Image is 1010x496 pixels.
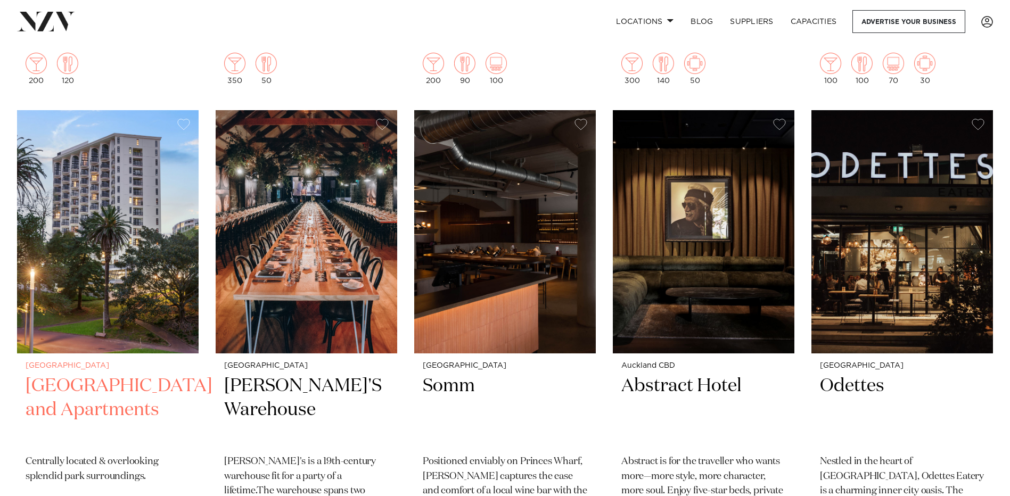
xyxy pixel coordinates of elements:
[26,454,190,484] p: Centrally located & overlooking splendid park surroundings.
[26,53,47,85] div: 200
[883,53,904,74] img: theatre.png
[653,53,674,74] img: dining.png
[851,53,873,74] img: dining.png
[26,53,47,74] img: cocktail.png
[26,362,190,370] small: [GEOGRAPHIC_DATA]
[423,53,444,85] div: 200
[423,374,587,446] h2: Somm
[607,10,682,33] a: Locations
[423,362,587,370] small: [GEOGRAPHIC_DATA]
[684,53,705,85] div: 50
[57,53,78,74] img: dining.png
[423,53,444,74] img: cocktail.png
[684,53,705,74] img: meeting.png
[621,53,643,85] div: 300
[57,53,78,85] div: 120
[486,53,507,74] img: theatre.png
[883,53,904,85] div: 70
[682,10,721,33] a: BLOG
[486,53,507,85] div: 100
[621,362,786,370] small: Auckland CBD
[621,53,643,74] img: cocktail.png
[914,53,935,85] div: 30
[820,374,984,446] h2: Odettes
[820,53,841,74] img: cocktail.png
[454,53,475,74] img: dining.png
[820,362,984,370] small: [GEOGRAPHIC_DATA]
[224,374,389,446] h2: [PERSON_NAME]'S Warehouse
[782,10,845,33] a: Capacities
[914,53,935,74] img: meeting.png
[820,53,841,85] div: 100
[224,53,245,85] div: 350
[851,53,873,85] div: 100
[26,374,190,446] h2: [GEOGRAPHIC_DATA] and Apartments
[17,12,75,31] img: nzv-logo.png
[224,362,389,370] small: [GEOGRAPHIC_DATA]
[653,53,674,85] div: 140
[256,53,277,74] img: dining.png
[454,53,475,85] div: 90
[852,10,965,33] a: Advertise your business
[621,374,786,446] h2: Abstract Hotel
[256,53,277,85] div: 50
[224,53,245,74] img: cocktail.png
[721,10,782,33] a: SUPPLIERS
